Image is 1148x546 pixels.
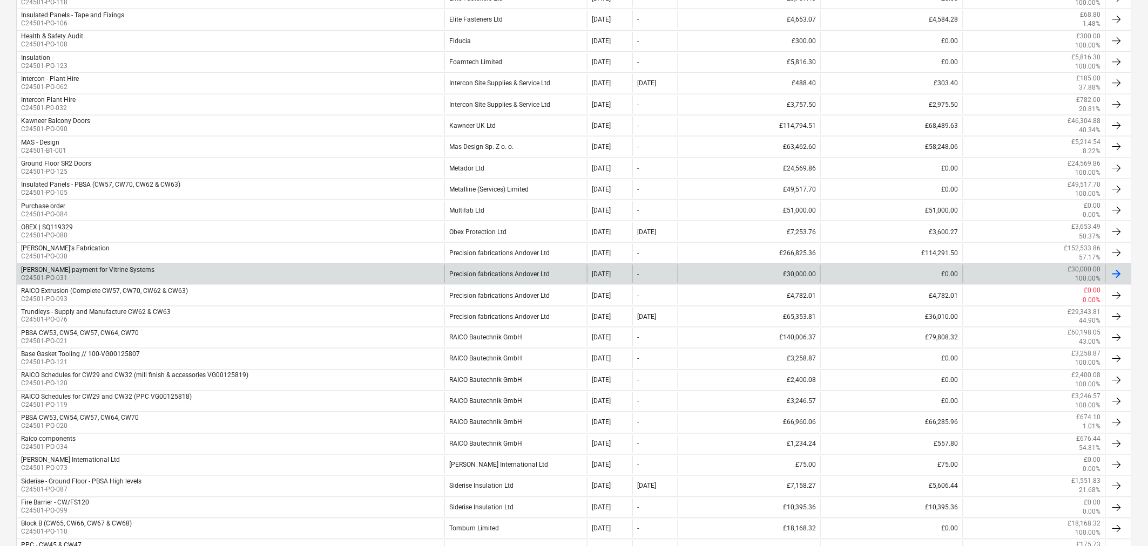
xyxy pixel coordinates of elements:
[21,274,154,283] p: C24501-PO-031
[444,138,587,156] div: Mas Design Sp. Z o. o.
[444,53,587,71] div: Foamtech Limited
[592,101,611,108] div: [DATE]
[21,456,120,464] div: [PERSON_NAME] International Ltd
[820,244,963,262] div: £114,291.50
[592,165,611,172] div: [DATE]
[21,295,188,304] p: C24501-PO-093
[820,286,963,304] div: £4,782.01
[21,478,141,486] div: Siderise - Ground Floor - PBSA High levels
[1083,147,1101,156] p: 8.22%
[637,461,639,469] div: -
[820,32,963,50] div: £0.00
[21,337,139,346] p: C24501-PO-021
[21,231,73,240] p: C24501-PO-080
[592,504,611,511] div: [DATE]
[1083,210,1101,220] p: 0.00%
[21,351,140,358] div: Base Gasket Tooling // 100-VG00125807
[678,201,820,220] div: £51,000.00
[820,201,963,220] div: £51,000.00
[820,435,963,453] div: £557.80
[444,435,587,453] div: RAICO Bautechnik GmbH
[637,377,639,384] div: -
[444,32,587,50] div: Fiducia
[21,96,76,104] div: Intercon Plant Hire
[21,75,79,83] div: Intercon - Plant Hire
[444,222,587,241] div: Obex Protection Ltd
[1076,62,1101,71] p: 100.00%
[21,188,180,197] p: C24501-PO-105
[444,350,587,368] div: RAICO Bautechnik GmbH
[678,265,820,283] div: £30,000.00
[1076,189,1101,199] p: 100.00%
[1072,138,1101,147] p: £5,214.54
[21,287,188,295] div: RAICO Extrusion (Complete CW57, CW70, CW62 & CW63)
[592,228,611,236] div: [DATE]
[637,143,639,151] div: -
[21,507,89,516] p: C24501-PO-099
[21,146,66,155] p: C24501-B1-001
[21,358,140,367] p: C24501-PO-121
[21,443,76,452] p: C24501-PO-034
[1094,494,1148,546] iframe: Chat Widget
[21,308,171,316] div: Trundleys - Supply and Manufacture CW62 & CW63
[820,53,963,71] div: £0.00
[21,139,59,146] div: MAS - Design
[820,371,963,390] div: £0.00
[1076,168,1101,178] p: 100.00%
[820,456,963,474] div: £75.00
[1077,435,1101,444] p: £676.44
[678,308,820,326] div: £65,353.81
[444,201,587,220] div: Multifab Ltd
[1079,338,1101,347] p: 43.00%
[21,202,65,210] div: Purchase order
[21,393,192,401] div: RAICO Schedules for CW29 and CW32 (PPC VG00125818)
[637,122,639,129] div: -
[444,499,587,517] div: Siderise Insulation Ltd
[820,180,963,199] div: £0.00
[1068,265,1101,274] p: £30,000.00
[21,11,124,19] div: Insulated Panels - Tape and Fixings
[637,58,639,66] div: -
[444,74,587,92] div: Intercon Site Supplies & Service Ltd
[637,165,639,172] div: -
[21,401,192,410] p: C24501-PO-119
[1076,41,1101,50] p: 100.00%
[637,101,639,108] div: -
[21,316,171,325] p: C24501-PO-076
[21,210,67,219] p: C24501-PO-084
[444,520,587,538] div: Tomburn Limited
[1076,529,1101,538] p: 100.00%
[592,37,611,45] div: [DATE]
[21,244,110,252] div: [PERSON_NAME]'s Fabrication
[21,435,76,443] div: Raico components
[678,180,820,199] div: £49,517.70
[678,392,820,411] div: £3,246.57
[592,440,611,448] div: [DATE]
[444,392,587,411] div: RAICO Bautechnik GmbH
[678,350,820,368] div: £3,258.87
[820,95,963,114] div: £2,975.50
[1076,274,1101,283] p: 100.00%
[444,329,587,347] div: RAICO Bautechnik GmbH
[678,520,820,538] div: £18,168.32
[21,40,83,49] p: C24501-PO-108
[21,54,53,62] div: Insulation -
[444,117,587,135] div: Kawneer UK Ltd
[21,464,120,473] p: C24501-PO-073
[592,334,611,342] div: [DATE]
[637,292,639,299] div: -
[678,477,820,495] div: £7,158.27
[592,270,611,278] div: [DATE]
[444,244,587,262] div: Precision fabrications Andover Ltd
[1084,286,1101,295] p: £0.00
[1077,32,1101,41] p: £300.00
[1068,117,1101,126] p: £46,304.88
[637,16,639,23] div: -
[637,313,656,320] div: [DATE]
[678,10,820,29] div: £4,653.07
[637,228,656,236] div: [DATE]
[21,252,110,261] p: C24501-PO-030
[678,286,820,304] div: £4,782.01
[637,482,656,490] div: [DATE]
[444,308,587,326] div: Precision fabrications Andover Ltd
